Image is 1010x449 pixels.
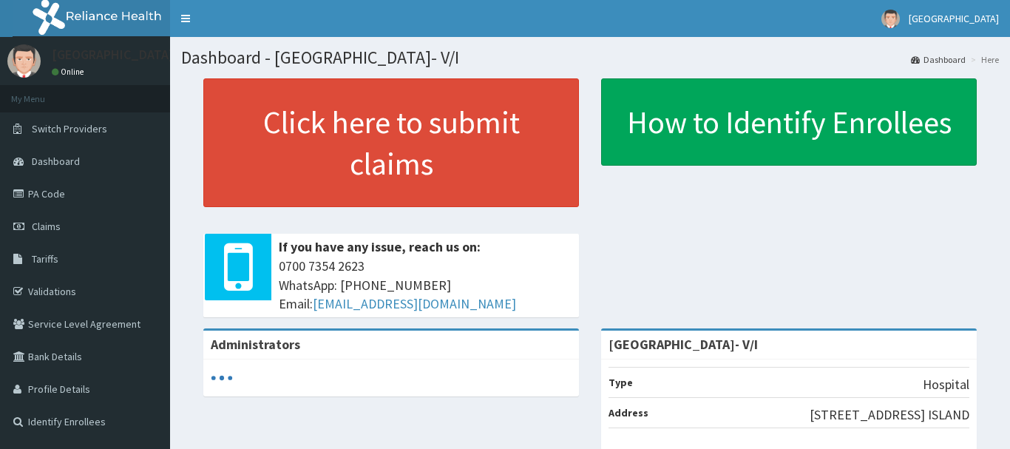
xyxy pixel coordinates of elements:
li: Here [967,53,999,66]
span: Tariffs [32,252,58,266]
p: [STREET_ADDRESS] ISLAND [810,405,969,425]
strong: [GEOGRAPHIC_DATA]- V/I [609,336,758,353]
h1: Dashboard - [GEOGRAPHIC_DATA]- V/I [181,48,999,67]
p: [GEOGRAPHIC_DATA] [52,48,174,61]
span: [GEOGRAPHIC_DATA] [909,12,999,25]
a: How to Identify Enrollees [601,78,977,166]
b: Administrators [211,336,300,353]
p: Hospital [923,375,969,394]
a: Online [52,67,87,77]
span: Dashboard [32,155,80,168]
svg: audio-loading [211,367,233,389]
b: Type [609,376,633,389]
span: Switch Providers [32,122,107,135]
img: User Image [881,10,900,28]
span: Claims [32,220,61,233]
b: Address [609,406,648,419]
img: User Image [7,44,41,78]
a: Dashboard [911,53,966,66]
a: Click here to submit claims [203,78,579,207]
span: 0700 7354 2623 WhatsApp: [PHONE_NUMBER] Email: [279,257,572,314]
b: If you have any issue, reach us on: [279,238,481,255]
a: [EMAIL_ADDRESS][DOMAIN_NAME] [313,295,516,312]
